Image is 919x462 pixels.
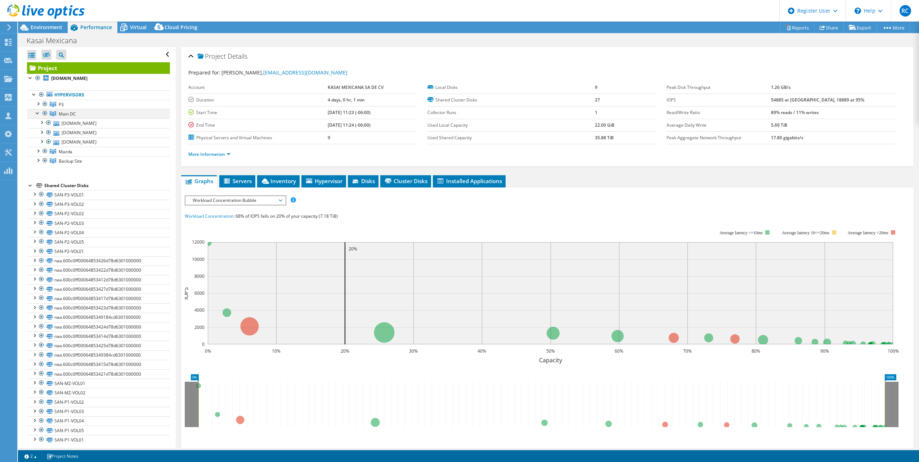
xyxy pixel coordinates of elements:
span: Details [228,52,247,60]
a: SAN-P1-VOL03 [27,407,170,416]
text: 100% [887,348,898,354]
b: 1.26 GB/s [771,84,791,90]
label: Physical Servers and Virtual Machines [188,134,328,141]
b: 89% reads / 11% writes [771,109,819,115]
a: SAN-P2-VOL05 [27,237,170,246]
a: naa.600c0ff0006485349184cd6301000000 [27,313,170,322]
a: SAN-P1-VOL05 [27,426,170,435]
span: Main DC [59,111,76,117]
a: SAN-P2-VOL03 [27,218,170,228]
span: Workload Concentration Bubble [189,196,282,205]
label: Start Time [188,109,328,116]
a: naa.600c0ff00064853414d78d6301000000 [27,331,170,341]
b: 9 [328,135,330,141]
a: naa.600c0ff00064853427d78d6301000000 [27,284,170,294]
a: naa.600c0ff00064853417d78d6301000000 [27,294,170,303]
a: naa.600c0ff0006485349384cd6301000000 [27,350,170,360]
text: 6000 [194,290,205,296]
text: 70% [683,348,692,354]
text: 30% [409,348,418,354]
label: Peak Aggregate Network Throughput [667,134,771,141]
tspan: Average latency 10<=20ms [782,230,829,235]
a: SAN-MZ-VOL02 [27,388,170,397]
text: 10000 [192,256,205,262]
a: SAN-P1-VOL01 [27,435,170,444]
label: IOPS [667,96,771,104]
text: 80% [752,348,760,354]
label: Peak Disk Throughput [667,84,771,91]
a: 2 [19,452,42,461]
a: SAN-P2-VOL01 [27,247,170,256]
label: Collector Runs [427,109,595,116]
label: Shared Cluster Disks [427,96,595,104]
a: More Information [188,151,230,157]
b: [DOMAIN_NAME] [51,75,88,81]
b: 1 [595,109,597,115]
a: Project [27,62,170,74]
b: 35.88 TiB [595,135,614,141]
span: Servers [223,177,252,185]
a: Share [814,22,844,33]
text: 90% [820,348,829,354]
a: Export [843,22,877,33]
label: Local Disks [427,84,595,91]
svg: \n [855,8,861,14]
span: Mazda [59,149,72,155]
a: SAN-P3-VOL01 [27,190,170,199]
label: End Time [188,122,328,129]
span: Cluster Disks [384,177,427,185]
a: Main DC [27,109,170,118]
a: naa.600c0ff00064853423d78d6301000000 [27,303,170,313]
b: KASAI MEXICANA SA DE CV [328,84,384,90]
a: SAN-P2-VOL04 [27,228,170,237]
text: 60% [615,348,623,354]
span: 68% of IOPS falls on 20% of your capacity (7.18 TiB) [236,213,338,219]
text: 40% [478,348,486,354]
a: naa.600c0ff00064853421d78d6301000000 [27,369,170,379]
a: SAN-P2-VOL02 [27,209,170,218]
b: 4 days, 0 hr, 1 min [328,97,365,103]
a: naa.600c0ff00064853425d78d6301000000 [27,341,170,350]
a: SAN-MZ-VOL01 [27,379,170,388]
tspan: Average latency <=10ms [719,230,763,235]
span: RC [900,5,911,17]
span: Project [198,53,226,60]
span: Backup Site [59,158,82,164]
span: Cloud Pricing [165,24,197,31]
label: Account [188,84,328,91]
b: 54885 at [GEOGRAPHIC_DATA], 18889 at 95% [771,97,864,103]
a: [DOMAIN_NAME] [27,74,170,83]
text: IOPS [182,287,190,299]
label: Read/Write Ratio [667,109,771,116]
a: SAN-P1-VOL02 [27,398,170,407]
text: 8000 [194,273,205,279]
text: Capacity [539,356,562,364]
span: Installed Applications [436,177,502,185]
h1: Kasai Mexicana [23,37,88,45]
span: Inventory [261,177,296,185]
b: [DATE] 11:24 (-06:00) [328,122,371,128]
span: Hypervisor [305,177,342,185]
text: 12000 [192,239,205,245]
a: Backup Site [27,156,170,166]
a: [DOMAIN_NAME] [27,128,170,137]
text: 20% [341,348,349,354]
text: 2000 [194,324,205,330]
text: 50% [546,348,555,354]
span: Workload Concentration: [185,213,234,219]
span: [PERSON_NAME], [221,69,348,76]
div: Shared Cluster Disks [44,181,170,190]
a: naa.600c0ff00064853424d78d6301000000 [27,322,170,331]
span: Disks [351,177,375,185]
a: naa.600c0ff00064853422d78d6301000000 [27,266,170,275]
b: 9 [595,84,597,90]
b: 5.69 TiB [771,122,787,128]
a: More [877,22,910,33]
b: [DATE] 11:23 (-06:00) [328,109,371,115]
a: P3 [27,100,170,109]
label: Average Daily Write [667,122,771,129]
text: Average latency >20ms [848,230,888,235]
a: naa.600c0ff00064853426d78d6301000000 [27,256,170,266]
label: Prepared for: [188,69,220,76]
label: Used Local Capacity [427,122,595,129]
